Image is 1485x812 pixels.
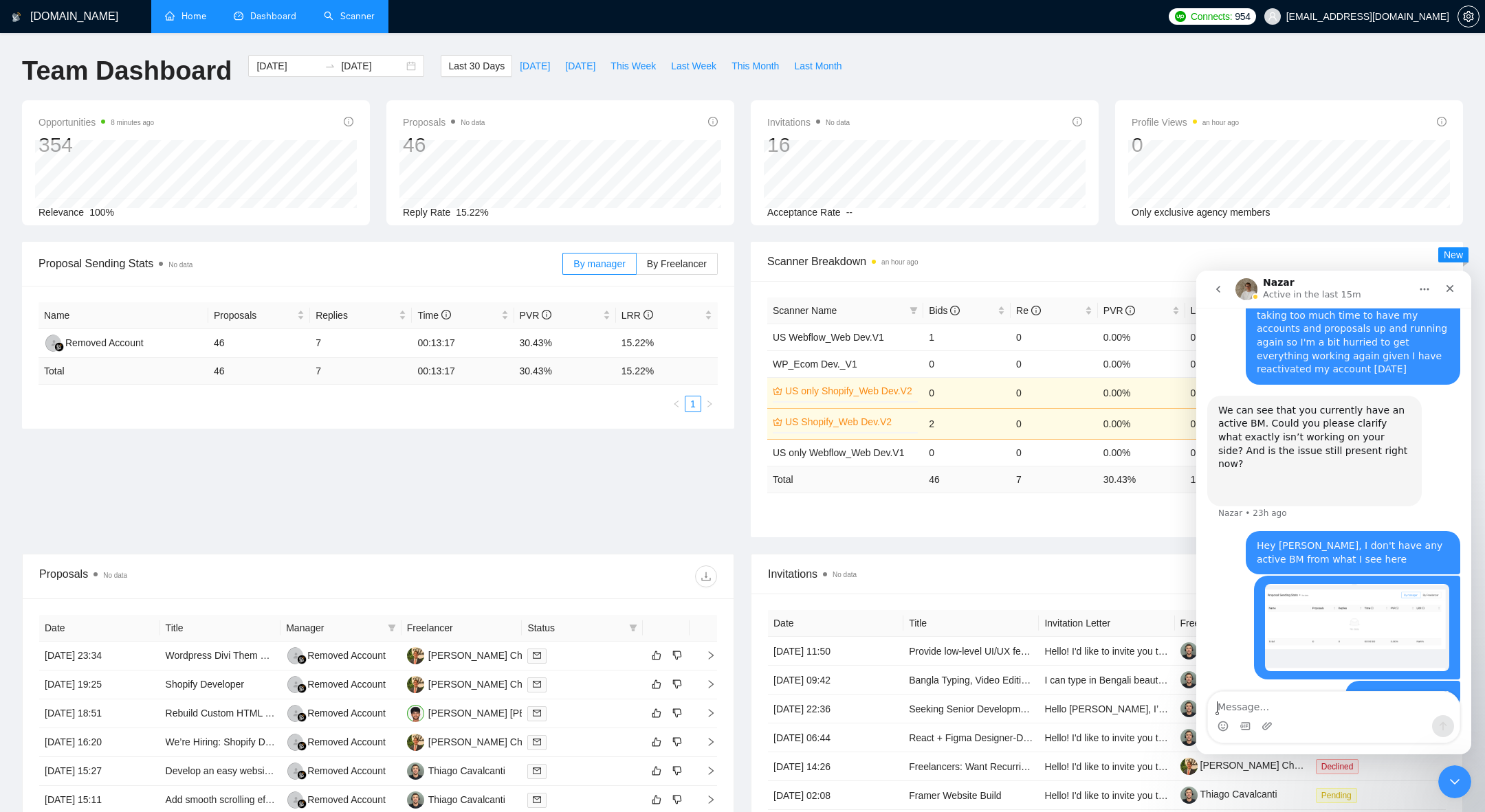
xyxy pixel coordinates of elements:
span: Invitations [768,565,1446,583]
button: like [648,676,665,692]
img: NM [407,705,424,722]
button: Gif picker [43,450,54,461]
img: c1ZPnG1PB-xxOX2uMotUrOAIAI8gMc9S8bxiEC9DoNJNAoKpi2UxI-irMO_pDSdYaU [1180,671,1198,688]
span: swap-right [324,60,335,71]
span: info-circle [441,310,451,319]
td: [DATE] 18:51 [39,699,160,728]
div: 16 [767,132,850,158]
span: Proposals [214,308,294,323]
span: Proposals [403,114,485,131]
td: 15.22 % [1185,466,1273,493]
td: 0.00% [1185,377,1273,408]
span: [DATE] [565,58,595,74]
span: like [652,794,661,805]
span: crown [773,417,782,427]
td: 30.43% [514,329,616,358]
td: 46 [208,358,310,385]
span: Last Week [671,58,716,74]
img: TC [407,791,424,809]
button: dislike [669,705,685,721]
div: [PERSON_NAME] Chalaca [PERSON_NAME] [428,648,627,663]
span: info-circle [643,310,653,319]
img: gigradar-bm.png [297,799,307,809]
span: No data [826,119,850,126]
img: TC [407,763,424,780]
span: Pending [1316,788,1357,803]
td: [DATE] 23:34 [39,642,160,670]
a: Thiago Cavalcanti [1180,673,1277,684]
div: Thiago Cavalcanti [428,763,505,778]
button: dislike [669,647,685,664]
span: mail [533,767,541,775]
td: 0.00% [1185,439,1273,466]
div: We can see that you currently have an active BM. Could you please clarify what exactly isn’t work... [11,125,225,236]
th: Proposals [208,302,310,329]
a: Pending [1316,789,1363,800]
span: user [1268,12,1277,21]
span: Invitations [767,114,850,131]
td: 0 [1011,377,1098,408]
th: Replies [310,302,412,329]
span: mail [533,796,541,804]
td: Provide low-level UI/UX feedback on policy campaign launch website [903,637,1039,666]
span: Dashboard [250,10,296,22]
td: 0.00% [1185,350,1273,377]
div: arthurbelanger48@gmail.com says… [11,305,264,410]
div: Close [241,5,266,30]
div: [PERSON_NAME] Chalaca [PERSON_NAME] [428,734,627,749]
div: arthurbelanger48@gmail.com says… [11,16,264,125]
button: like [648,763,665,779]
div: 0 [1132,132,1239,158]
th: Title [160,615,281,642]
span: filter [910,306,918,315]
a: BB[PERSON_NAME] Chalaca [PERSON_NAME] [407,649,627,660]
img: c1PYg2RFmoAoYv-95gynOyD5mL57fef8ep7XqdQUmkg9mUw9U1Eq99aMnEBB4sac9f [1180,758,1198,775]
span: filter [629,624,637,632]
div: Removed Account [307,677,386,692]
span: Scanner Breakdown [767,253,1446,270]
span: Profile Views [1132,114,1239,131]
td: 30.43 % [1098,466,1185,493]
span: PVR [520,310,552,321]
span: By Freelancer [647,258,707,269]
div: Hey [PERSON_NAME], I don't have any active BM from what I see here [60,269,253,295]
span: New [1444,249,1463,260]
div: Thiago Cavalcanti [428,792,505,807]
td: 0.00% [1098,324,1185,350]
td: Rebuild Custom HTML Landing Page in Replo (Fast, Pixel-Perfect, Shopify-Native) [160,699,281,728]
span: like [652,708,661,719]
a: Framer Website Build [909,790,1001,801]
div: [PERSON_NAME] Chalaca [PERSON_NAME] [428,677,627,692]
img: BB [407,647,424,664]
th: Invitation Letter [1039,610,1174,637]
span: dislike [672,736,682,747]
span: PVR [1103,305,1136,316]
h1: Team Dashboard [22,55,232,87]
a: We’re Hiring: Shopify Developer for RHYDR. Group (Freelance/Part-Time) [166,736,482,747]
span: right [695,679,716,689]
span: This Week [610,58,656,74]
th: Date [39,615,160,642]
button: [DATE] [512,55,558,77]
td: [DATE] 06:44 [768,723,903,752]
img: BB [407,676,424,693]
td: Seeking Senior Development Agency for Ongoing Client Projects — Long-Term Collaboration [903,695,1039,723]
div: 46 [403,132,485,158]
button: Home [215,5,241,32]
div: Removed Account [307,792,386,807]
td: [DATE] 16:20 [39,728,160,757]
td: [DATE] 22:36 [768,695,903,723]
td: 0 [923,377,1011,408]
img: RA [287,705,305,722]
span: to [324,60,335,71]
span: right [695,651,716,660]
span: Scanner Name [773,305,837,316]
td: Total [767,466,923,493]
a: React + Figma Designer-Developer for NatGeo Storytelling Website [909,732,1198,743]
td: [DATE] 09:42 [768,666,903,695]
button: like [648,734,665,750]
td: We’re Hiring: Shopify Developer for RHYDR. Group (Freelance/Part-Time) [160,728,281,757]
span: Acceptance Rate [767,207,841,218]
td: 0 [923,350,1011,377]
div: arthurbelanger48@gmail.com says… [11,410,264,451]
